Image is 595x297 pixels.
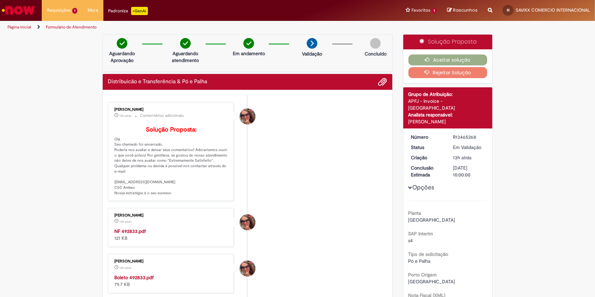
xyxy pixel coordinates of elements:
[119,220,131,224] time: 30/08/2025 19:05:15
[117,38,127,49] img: check-circle-green.png
[408,111,488,118] div: Analista responsável:
[302,50,322,57] p: Validação
[516,7,590,13] span: SAVIXX COMERCIO INTERNACIONAL
[109,7,148,15] div: Padroniza
[403,35,493,49] div: Solução Proposta
[114,274,228,288] div: 79.7 KB
[406,164,448,178] dt: Conclusão Estimada
[453,154,471,161] time: 30/08/2025 18:37:09
[406,144,448,151] dt: Status
[114,259,228,263] div: [PERSON_NAME]
[408,258,431,264] span: Pó e Palha
[169,50,202,64] p: Aguardando atendimento
[378,77,387,86] button: Adicionar anexos
[140,113,184,119] small: Comentários adicionais
[119,114,131,118] time: 30/08/2025 19:05:24
[406,154,448,161] dt: Criação
[108,79,207,85] h2: Distribuicão e Transferência & Pó e Palha Histórico de tíquete
[114,274,154,281] a: Boleto 492833.pdf
[507,8,509,12] span: SI
[88,7,98,14] span: More
[408,98,488,111] div: APFJ - Invoice - [GEOGRAPHIC_DATA]
[180,38,191,49] img: check-circle-green.png
[408,118,488,125] div: [PERSON_NAME]
[453,144,485,151] div: Em Validação
[114,213,228,218] div: [PERSON_NAME]
[408,279,455,285] span: [GEOGRAPHIC_DATA]
[131,7,148,15] p: +GenAi
[240,109,255,124] div: Tayna Narciso De Lima
[408,217,455,223] span: [GEOGRAPHIC_DATA]
[240,261,255,276] div: Tayna Narciso De Lima
[146,126,197,134] b: Solução Proposta:
[408,67,488,78] button: Rejeitar Solução
[114,108,228,112] div: [PERSON_NAME]
[47,7,71,14] span: Requisições
[447,7,478,14] a: Rascunhos
[243,38,254,49] img: check-circle-green.png
[408,237,413,244] span: s4
[105,50,139,64] p: Aguardando Aprovação
[406,134,448,140] dt: Número
[119,266,131,270] time: 30/08/2025 19:05:15
[365,50,387,57] p: Concluído
[408,210,421,216] b: Planta
[233,50,265,57] p: Em andamento
[453,134,485,140] div: R13465268
[412,7,430,14] span: Favoritos
[119,220,131,224] span: 13h atrás
[72,8,77,14] span: 1
[1,3,36,17] img: ServiceNow
[408,272,437,278] b: Porto Origem
[432,8,437,14] span: 1
[114,228,228,242] div: 121 KB
[408,251,448,257] b: Tipo de solicitação
[408,54,488,65] button: Aceitar solução
[453,164,485,178] div: [DATE] 10:00:00
[5,21,392,34] ul: Trilhas de página
[307,38,317,49] img: arrow-next.png
[114,228,146,234] a: NF 492833.pdf
[408,91,488,98] div: Grupo de Atribuição:
[119,266,131,270] span: 13h atrás
[46,24,97,30] a: Formulário de Atendimento
[240,214,255,230] div: Tayna Narciso De Lima
[453,154,485,161] div: 30/08/2025 18:37:09
[453,154,471,161] span: 13h atrás
[453,7,478,13] span: Rascunhos
[119,114,131,118] span: 13h atrás
[114,126,228,196] p: Olá Seu chamado foi encerrado. Poderia nos avaliar e deixar seus comentários? Adoraríamos ouvir o...
[8,24,31,30] a: Página inicial
[408,231,433,237] b: SAP Interim
[370,38,381,49] img: img-circle-grey.png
